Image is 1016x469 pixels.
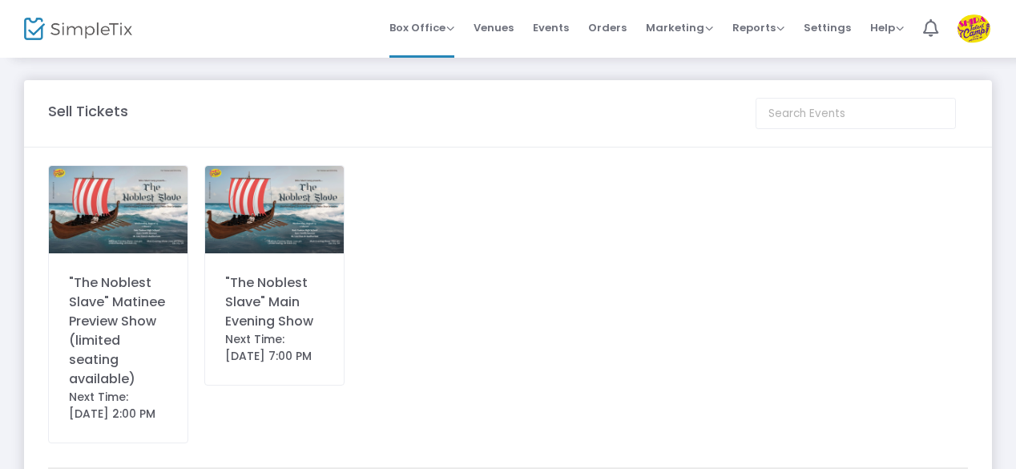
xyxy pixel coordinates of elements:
span: Box Office [389,20,454,35]
span: Venues [474,7,514,48]
div: "The Noblest Slave" Matinee Preview Show (limited seating available) [69,273,167,389]
div: "The Noblest Slave" Main Evening Show [225,273,324,331]
m-panel-title: Sell Tickets [48,100,128,122]
div: Data table [49,468,967,469]
div: Next Time: [DATE] 7:00 PM [225,331,324,365]
span: Help [870,20,904,35]
span: Marketing [646,20,713,35]
input: Search Events [756,98,956,129]
img: Thenoblestslaveticketingwebsiteversion.png [205,166,344,253]
img: thenoblestslaveticketingwebsiteversion.jpg [49,166,187,253]
div: Next Time: [DATE] 2:00 PM [69,389,167,423]
span: Settings [804,7,851,48]
span: Orders [588,7,627,48]
span: Reports [732,20,784,35]
span: Events [533,7,569,48]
